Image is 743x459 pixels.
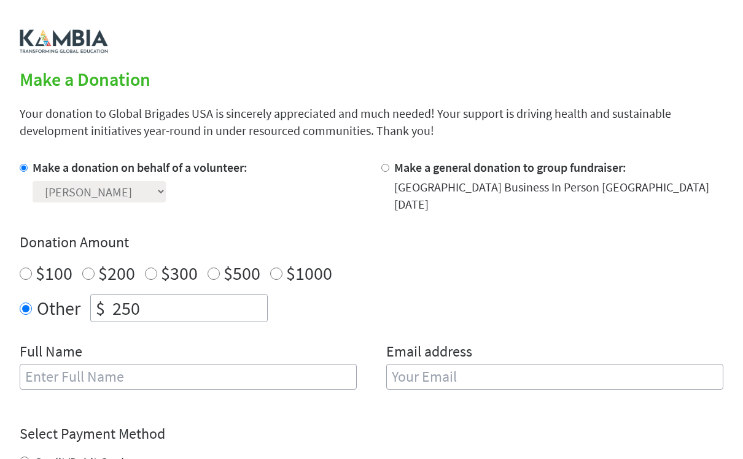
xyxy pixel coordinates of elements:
input: Your Email [386,364,723,390]
label: Make a general donation to group fundraiser: [394,160,626,175]
p: Your donation to Global Brigades USA is sincerely appreciated and much needed! Your support is dr... [20,105,723,139]
input: Enter Amount [110,295,267,322]
label: Make a donation on behalf of a volunteer: [33,160,247,175]
img: logo-kambia.png [20,29,108,53]
label: $1000 [286,261,332,285]
label: Full Name [20,342,82,364]
h4: Select Payment Method [20,424,723,444]
div: [GEOGRAPHIC_DATA] Business In Person [GEOGRAPHIC_DATA] [DATE] [394,179,723,213]
label: Email address [386,342,472,364]
label: $300 [161,261,198,285]
label: $100 [36,261,72,285]
div: $ [91,295,110,322]
label: $200 [98,261,135,285]
label: Other [37,294,80,322]
input: Enter Full Name [20,364,357,390]
h2: Make a Donation [20,68,723,90]
label: $500 [224,261,260,285]
h4: Donation Amount [20,233,723,252]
